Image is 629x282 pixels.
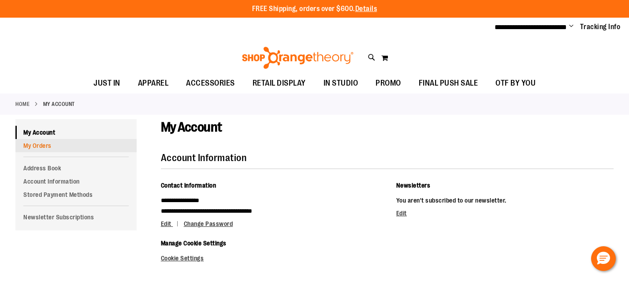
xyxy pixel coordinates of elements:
span: PROMO [376,73,401,93]
button: Account menu [569,23,573,31]
span: OTF BY YOU [495,73,536,93]
strong: Account Information [161,152,247,163]
a: My Account [15,126,137,139]
span: ACCESSORIES [186,73,235,93]
strong: My Account [43,100,75,108]
a: APPAREL [129,73,178,94]
a: PROMO [367,73,410,94]
a: Change Password [184,220,233,227]
a: FINAL PUSH SALE [410,73,487,94]
a: Cookie Settings [161,255,204,262]
a: Account Information [15,175,137,188]
a: Newsletter Subscriptions [15,211,137,224]
span: RETAIL DISPLAY [253,73,306,93]
span: APPAREL [138,73,169,93]
a: Details [355,5,377,13]
p: You aren't subscribed to our newsletter. [396,195,614,206]
button: Hello, have a question? Let’s chat. [591,246,616,271]
a: Address Book [15,162,137,175]
span: Edit [161,220,171,227]
a: Edit [161,220,182,227]
span: IN STUDIO [324,73,358,93]
a: ACCESSORIES [177,73,244,94]
span: Manage Cookie Settings [161,240,227,247]
span: Newsletters [396,182,431,189]
span: FINAL PUSH SALE [419,73,478,93]
p: FREE Shipping, orders over $600. [252,4,377,14]
a: Edit [396,210,407,217]
img: Shop Orangetheory [241,47,355,69]
span: Contact Information [161,182,216,189]
a: JUST IN [85,73,129,94]
a: RETAIL DISPLAY [244,73,315,94]
a: OTF BY YOU [487,73,544,94]
a: My Orders [15,139,137,152]
a: Stored Payment Methods [15,188,137,201]
span: My Account [161,120,222,135]
a: Tracking Info [580,22,621,32]
a: Home [15,100,30,108]
a: IN STUDIO [315,73,367,94]
span: JUST IN [93,73,120,93]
